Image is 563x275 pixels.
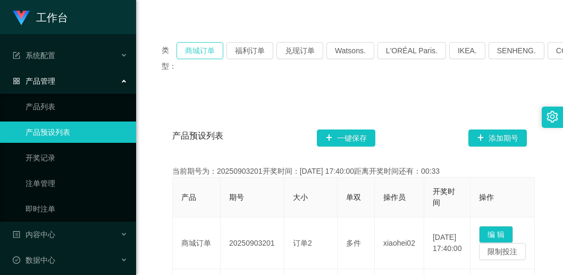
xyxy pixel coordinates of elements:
a: 即时注单 [26,198,128,220]
i: 图标: setting [547,111,558,123]
td: 商城订单 [173,217,221,269]
a: 工作台 [13,13,68,21]
h1: 工作台 [36,1,68,35]
span: 产品 [181,193,196,201]
a: 产品列表 [26,96,128,117]
span: 系统配置 [13,51,55,60]
button: IKEA. [449,42,485,59]
span: 操作 [479,193,494,201]
span: 数据中心 [13,256,55,264]
span: 操作员 [383,193,406,201]
span: 多件 [346,239,361,247]
span: 内容中心 [13,230,55,239]
span: 类型： [162,42,177,74]
button: 图标: plus添加期号 [468,130,527,147]
button: 商城订单 [177,42,223,59]
button: SENHENG. [489,42,544,59]
button: 福利订单 [226,42,273,59]
td: [DATE] 17:40:00 [424,217,471,269]
a: 注单管理 [26,173,128,194]
button: 编 辑 [479,226,513,243]
span: 产品预设列表 [172,130,223,147]
div: 当前期号为：20250903201开奖时间：[DATE] 17:40:00距离开奖时间还有：00:33 [172,166,527,177]
td: xiaohei02 [375,217,424,269]
button: L'ORÉAL Paris. [377,42,446,59]
i: 图标: form [13,52,20,59]
img: logo.9652507e.png [13,11,30,26]
span: 订单2 [293,239,312,247]
td: 20250903201 [221,217,284,269]
span: 大小 [293,193,308,201]
span: 产品管理 [13,77,55,85]
span: 单双 [346,193,361,201]
i: 图标: check-circle-o [13,256,20,264]
button: 兑现订单 [276,42,323,59]
i: 图标: profile [13,231,20,238]
span: 期号 [229,193,244,201]
span: 开奖时间 [433,187,455,207]
button: 图标: plus一键保存 [317,130,375,147]
a: 产品预设列表 [26,122,128,143]
button: Watsons. [326,42,374,59]
a: 开奖记录 [26,147,128,168]
button: 限制投注 [479,243,526,260]
i: 图标: appstore-o [13,77,20,85]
